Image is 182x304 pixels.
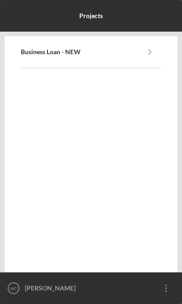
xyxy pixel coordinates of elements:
button: MC[PERSON_NAME] [5,277,177,299]
text: MC [10,286,17,291]
div: [PERSON_NAME] [23,277,155,299]
a: Business Loan - NEW [21,48,138,56]
b: Projects [79,12,103,19]
b: Business Loan - NEW [21,48,81,56]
